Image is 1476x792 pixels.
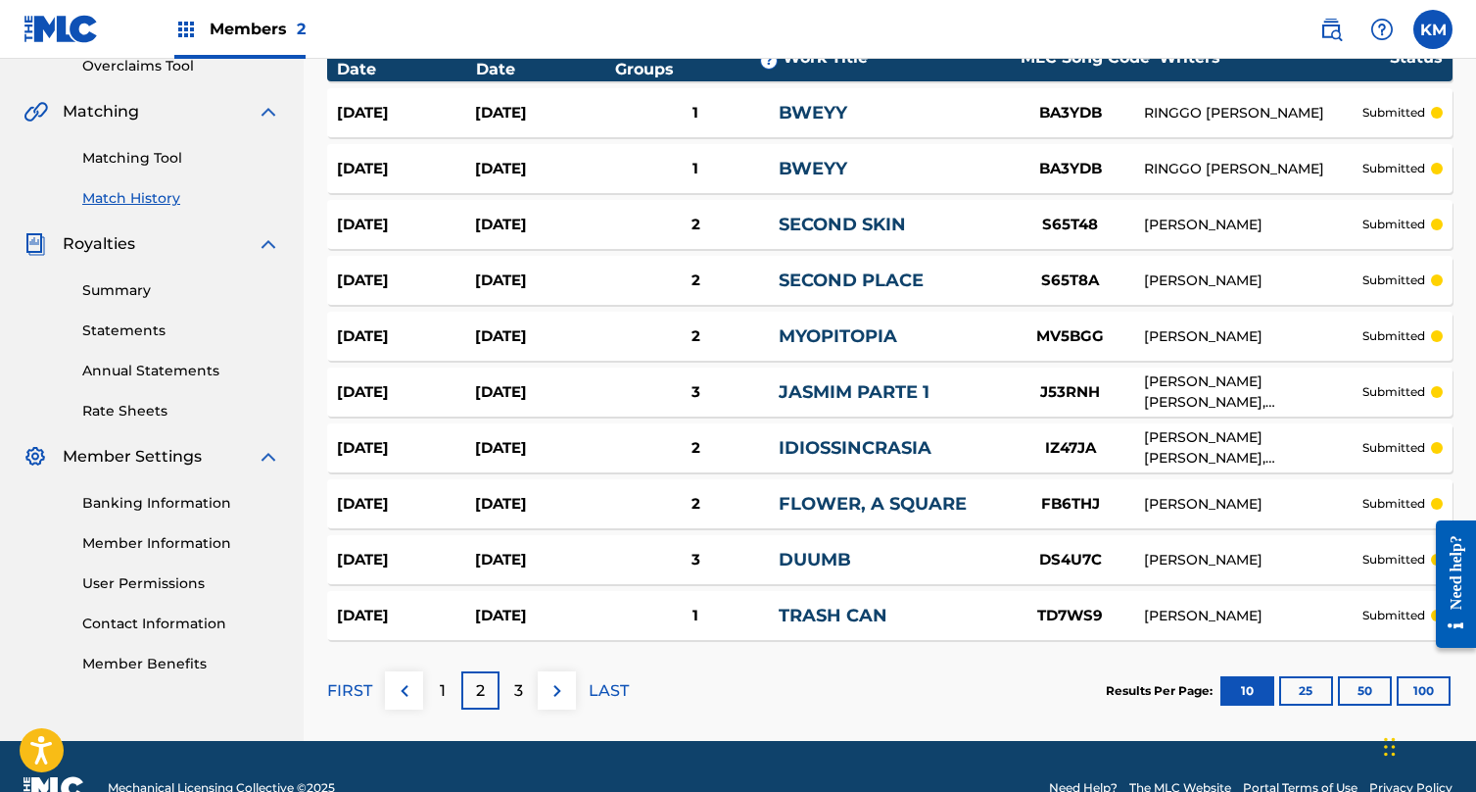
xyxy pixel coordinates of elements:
div: [PERSON_NAME] [PERSON_NAME], [PERSON_NAME] [1144,427,1362,469]
a: Matching Tool [82,148,280,169]
div: 2 [613,270,779,292]
span: ? [761,53,777,69]
p: submitted [1362,104,1425,122]
div: MV5BGG [997,325,1144,348]
img: expand [257,100,280,124]
div: [PERSON_NAME] [1144,550,1362,570]
img: left [393,679,416,703]
p: Results Per Page: [1106,682,1217,700]
span: Member Settings [63,445,202,469]
p: submitted [1362,495,1425,513]
div: [PERSON_NAME] [1144,215,1362,235]
div: Drag [1384,718,1396,776]
a: SECOND SKIN [779,214,906,235]
iframe: Resource Center [1421,504,1476,666]
p: 2 [476,679,485,703]
a: JASMIM PARTE 1 [779,381,929,403]
div: [DATE] [337,325,475,348]
p: submitted [1362,216,1425,233]
div: [DATE] [337,605,475,627]
div: [DATE] [475,325,613,348]
div: Help [1362,10,1402,49]
a: IDIOSSINCRASIA [779,437,931,459]
img: right [546,679,569,703]
a: User Permissions [82,573,280,594]
div: [DATE] [337,102,475,124]
div: [DATE] [337,381,475,404]
a: Member Benefits [82,654,280,674]
img: expand [257,232,280,256]
div: [DATE] [475,158,613,180]
div: [DATE] [475,102,613,124]
div: [DATE] [337,549,475,571]
p: 1 [440,679,446,703]
p: submitted [1362,439,1425,457]
button: 100 [1397,676,1451,706]
img: Member Settings [24,445,47,469]
a: Contact Information [82,614,280,634]
div: IZ47JA [997,437,1144,460]
a: Public Search [1311,10,1351,49]
div: [PERSON_NAME] [PERSON_NAME], [PERSON_NAME] [1144,371,1362,413]
span: Royalties [63,232,135,256]
a: Rate Sheets [82,401,280,421]
p: submitted [1362,383,1425,401]
div: S65T48 [997,214,1144,236]
div: [DATE] [475,493,613,516]
iframe: Chat Widget [1378,698,1476,792]
div: BA3YDB [997,102,1144,124]
a: Statements [82,321,280,341]
div: RINGGO [PERSON_NAME] [1144,103,1362,124]
button: 25 [1279,676,1333,706]
p: submitted [1362,551,1425,569]
img: search [1319,18,1343,41]
div: [DATE] [337,270,475,292]
a: MYOPITOPIA [779,325,897,347]
div: TD7WS9 [997,605,1144,627]
div: [PERSON_NAME] [1144,326,1362,347]
p: submitted [1362,160,1425,177]
a: DUUMB [779,549,851,570]
p: 3 [514,679,523,703]
div: 3 [613,381,779,404]
img: Top Rightsholders [174,18,198,41]
img: help [1370,18,1394,41]
div: 2 [613,493,779,516]
a: Match History [82,188,280,209]
div: [DATE] [475,549,613,571]
img: expand [257,445,280,469]
img: Royalties [24,232,47,256]
button: 10 [1220,676,1274,706]
a: TRASH CAN [779,605,887,626]
a: Annual Statements [82,361,280,381]
a: FLOWER, A SQUARE [779,493,967,515]
div: [PERSON_NAME] [1144,494,1362,515]
p: LAST [589,679,629,703]
div: User Menu [1413,10,1452,49]
p: submitted [1362,327,1425,345]
div: J53RNH [997,381,1144,404]
p: FIRST [327,679,372,703]
img: MLC Logo [24,15,99,43]
div: [DATE] [337,437,475,460]
div: [DATE] [337,493,475,516]
a: SECOND PLACE [779,270,924,291]
a: BWEYY [779,102,847,124]
p: submitted [1362,607,1425,624]
div: RINGGO [PERSON_NAME] [1144,159,1362,179]
span: 2 [297,20,306,38]
div: 1 [613,158,779,180]
div: [DATE] [475,270,613,292]
img: Matching [24,100,48,124]
div: 2 [613,325,779,348]
div: [DATE] [475,214,613,236]
a: Overclaims Tool [82,56,280,76]
div: [DATE] [337,158,475,180]
div: [DATE] [475,437,613,460]
div: 2 [613,214,779,236]
span: Members [210,18,306,40]
div: FB6THJ [997,493,1144,516]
